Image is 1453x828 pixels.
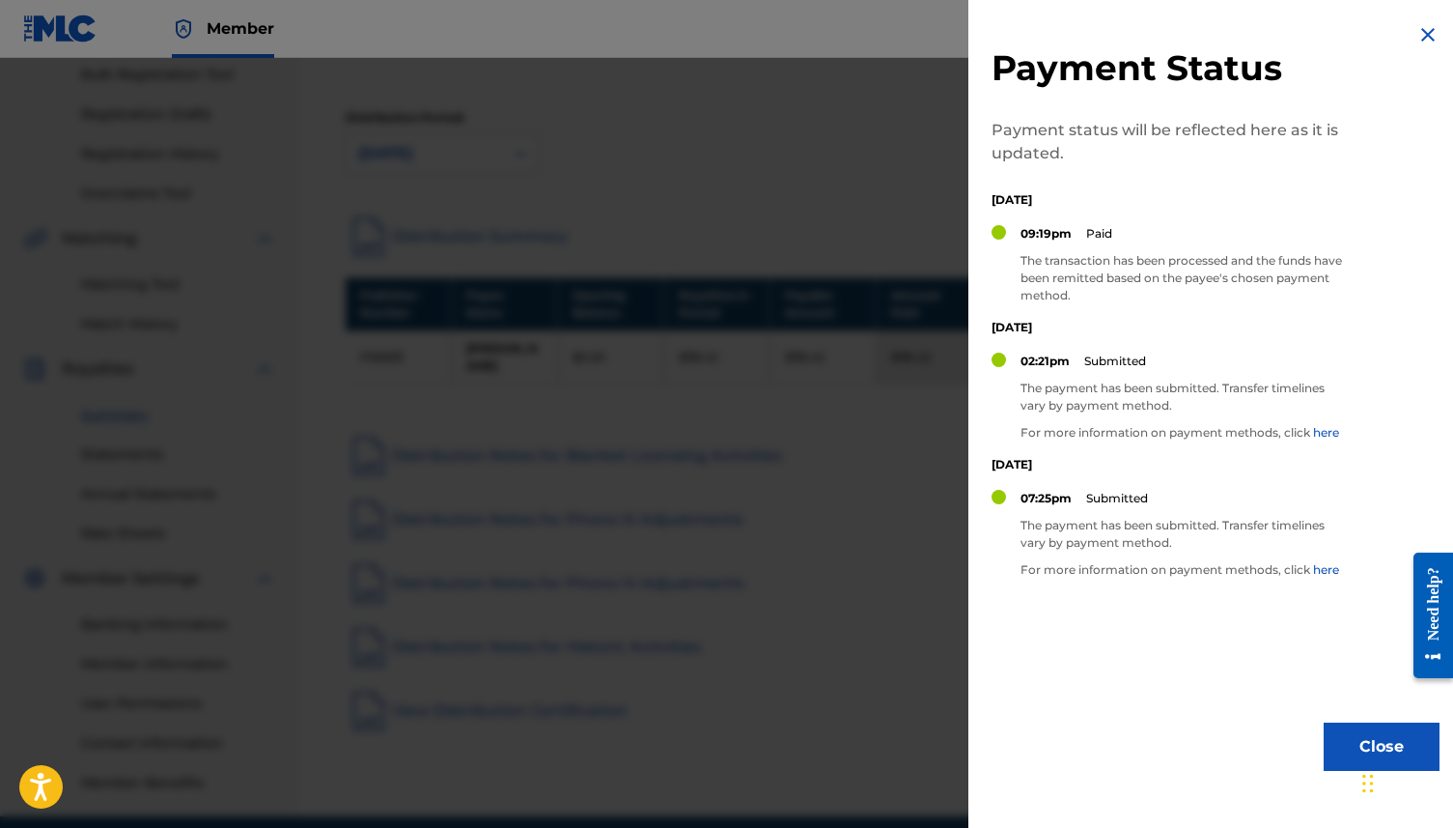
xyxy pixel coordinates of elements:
[1020,490,1072,507] p: 07:25pm
[1020,561,1349,579] p: For more information on payment methods, click
[1020,353,1070,370] p: 02:21pm
[1356,735,1453,828] iframe: Chat Widget
[1020,380,1349,414] p: The payment has been submitted. Transfer timelines vary by payment method.
[1020,252,1349,304] p: The transaction has been processed and the funds have been remitted based on the payee's chosen p...
[23,14,98,43] img: MLC Logo
[1086,490,1148,507] p: Submitted
[1020,424,1349,442] p: For more information on payment methods, click
[992,191,1349,209] p: [DATE]
[1313,425,1339,440] a: here
[1086,225,1112,243] p: Paid
[1324,723,1439,771] button: Close
[992,456,1349,473] p: [DATE]
[992,119,1349,165] p: Payment status will be reflected here as it is updated.
[207,17,274,40] span: Member
[992,46,1349,90] h2: Payment Status
[1399,537,1453,693] iframe: Resource Center
[1084,353,1146,370] p: Submitted
[1313,562,1339,577] a: here
[992,319,1349,336] p: [DATE]
[172,17,195,41] img: Top Rightsholder
[1362,755,1374,813] div: Drag
[1020,517,1349,552] p: The payment has been submitted. Transfer timelines vary by payment method.
[1020,225,1072,243] p: 09:19pm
